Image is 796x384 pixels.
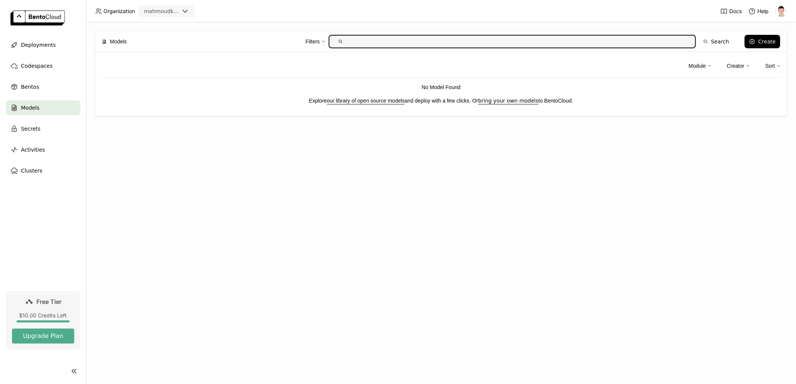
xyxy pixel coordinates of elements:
button: Upgrade Plan [12,329,74,344]
span: Docs [729,8,742,15]
span: Bentos [21,82,39,91]
img: Mahmoud Kandeel [776,6,787,17]
div: Filters [305,34,326,49]
a: Secrets [6,121,80,136]
a: Docs [720,7,742,15]
a: Deployments [6,37,80,52]
a: our library of open source models [327,98,405,104]
a: Free Tier$10.00 Credits LeftUpgrade Plan [6,291,80,350]
a: Activities [6,142,80,157]
p: Explore and deploy with a few clicks. Or to BentoCloud. [101,97,781,105]
span: Models [21,103,39,112]
button: Create [745,35,780,48]
span: Codespaces [21,61,52,70]
a: bring your own models [478,98,539,104]
span: Organization [103,8,135,15]
div: Filters [305,37,320,46]
div: Creator [727,58,751,74]
span: Secrets [21,124,40,133]
a: Models [6,100,80,115]
div: $10.00 Credits Left [12,312,74,319]
span: Help [757,8,769,15]
span: Activities [21,145,45,154]
div: mahmoudkandeel [144,7,179,15]
p: No Model Found [101,83,781,91]
a: Codespaces [6,58,80,73]
div: Help [748,7,769,15]
div: Sort [765,58,781,74]
a: Clusters [6,163,80,178]
span: Models [110,37,127,46]
span: Free Tier [37,298,62,305]
div: Create [758,39,776,45]
div: Module [689,62,706,70]
span: Clusters [21,166,42,175]
img: logo [10,10,65,25]
div: Sort [765,62,775,70]
div: Creator [727,62,745,70]
span: Deployments [21,40,56,49]
a: Bentos [6,79,80,94]
input: Selected mahmoudkandeel. [180,8,181,15]
button: Search [699,35,733,48]
div: Module [689,58,712,74]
